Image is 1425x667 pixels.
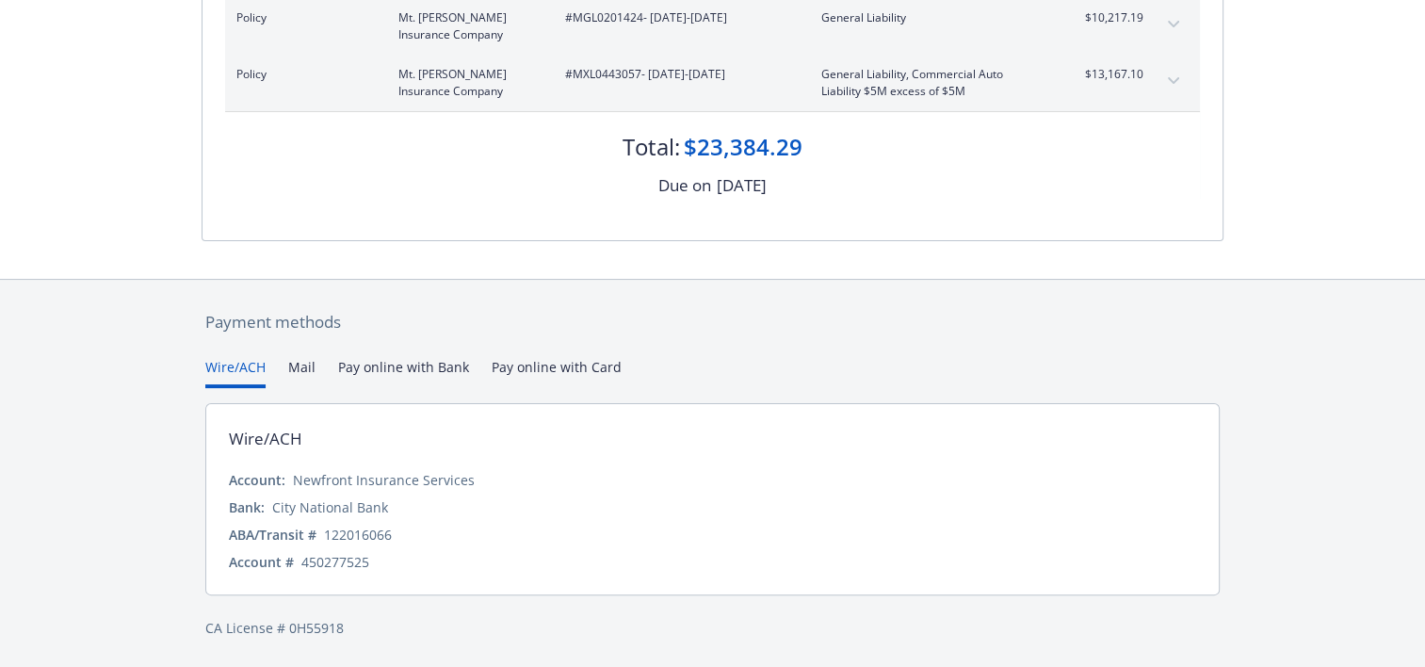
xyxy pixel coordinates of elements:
[338,357,469,388] button: Pay online with Bank
[301,552,369,572] div: 450277525
[324,525,392,545] div: 122016066
[658,173,711,198] div: Due on
[272,497,388,517] div: City National Bank
[398,66,535,100] span: Mt. [PERSON_NAME] Insurance Company
[1073,66,1143,83] span: $13,167.10
[229,497,265,517] div: Bank:
[229,525,316,545] div: ABA/Transit #
[225,55,1200,111] div: PolicyMt. [PERSON_NAME] Insurance Company#MXL0443057- [DATE]-[DATE]General Liability, Commercial ...
[821,66,1043,100] span: General Liability, Commercial Auto Liability $5M excess of $5M
[293,470,475,490] div: Newfront Insurance Services
[236,9,368,26] span: Policy
[1158,9,1189,40] button: expand content
[205,618,1220,638] div: CA License # 0H55918
[1073,9,1143,26] span: $10,217.19
[717,173,767,198] div: [DATE]
[565,66,791,83] span: #MXL0443057 - [DATE]-[DATE]
[565,9,791,26] span: #MGL0201424 - [DATE]-[DATE]
[205,310,1220,334] div: Payment methods
[684,131,802,163] div: $23,384.29
[623,131,680,163] div: Total:
[1158,66,1189,96] button: expand content
[821,9,1043,26] span: General Liability
[205,357,266,388] button: Wire/ACH
[492,357,622,388] button: Pay online with Card
[229,427,302,451] div: Wire/ACH
[288,357,316,388] button: Mail
[398,9,535,43] span: Mt. [PERSON_NAME] Insurance Company
[229,552,294,572] div: Account #
[236,66,368,83] span: Policy
[229,470,285,490] div: Account:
